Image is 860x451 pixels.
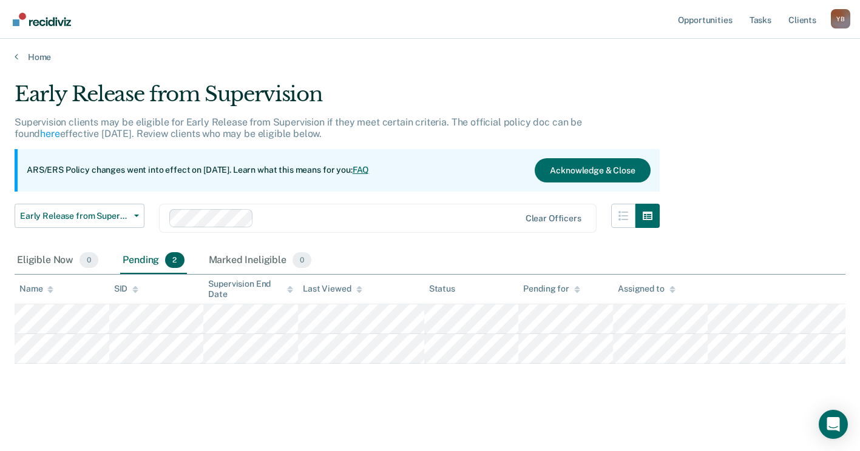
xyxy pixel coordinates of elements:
[535,158,650,182] button: Acknowledge & Close
[15,247,101,274] div: Eligible Now0
[13,13,71,26] img: Recidiviz
[429,284,455,294] div: Status
[15,116,582,139] p: Supervision clients may be eligible for Early Release from Supervision if they meet certain crite...
[303,284,362,294] div: Last Viewed
[831,9,850,28] div: Y B
[353,165,370,175] a: FAQ
[819,410,848,439] div: Open Intercom Messenger
[15,52,845,62] a: Home
[120,247,186,274] div: Pending2
[20,211,129,221] span: Early Release from Supervision
[293,252,311,268] span: 0
[80,252,98,268] span: 0
[526,213,581,224] div: Clear officers
[831,9,850,28] button: Profile dropdown button
[19,284,53,294] div: Name
[206,247,314,274] div: Marked Ineligible0
[208,279,293,299] div: Supervision End Date
[15,82,660,116] div: Early Release from Supervision
[165,252,184,268] span: 2
[15,204,144,228] button: Early Release from Supervision
[40,128,59,139] a: here
[27,164,369,176] p: ARS/ERS Policy changes went into effect on [DATE]. Learn what this means for you:
[114,284,139,294] div: SID
[523,284,580,294] div: Pending for
[618,284,675,294] div: Assigned to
